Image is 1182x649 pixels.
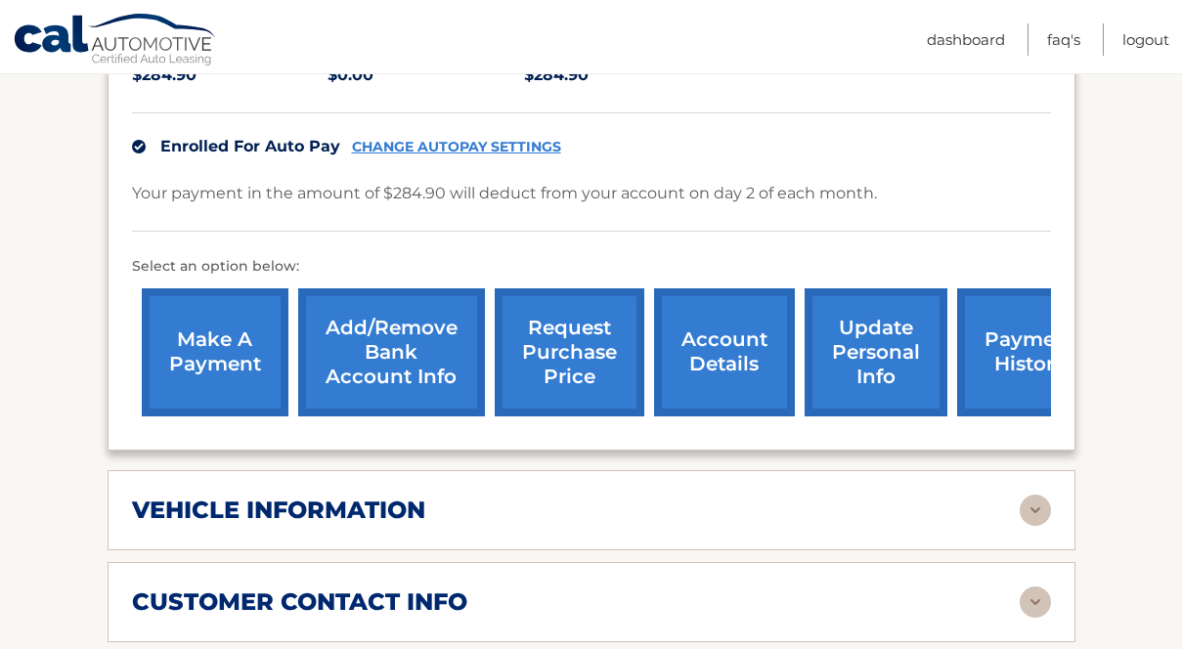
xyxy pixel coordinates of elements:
p: $0.00 [328,62,524,89]
img: accordion-rest.svg [1020,495,1051,526]
p: $284.90 [132,62,328,89]
h2: customer contact info [132,587,467,617]
p: $284.90 [524,62,721,89]
a: Dashboard [927,23,1005,56]
a: payment history [957,288,1104,416]
a: account details [654,288,795,416]
img: check.svg [132,140,146,153]
a: update personal info [805,288,947,416]
p: Your payment in the amount of $284.90 will deduct from your account on day 2 of each month. [132,180,877,207]
span: Enrolled For Auto Pay [160,137,340,155]
a: FAQ's [1047,23,1080,56]
a: make a payment [142,288,288,416]
a: CHANGE AUTOPAY SETTINGS [352,139,561,155]
a: Logout [1122,23,1169,56]
p: Select an option below: [132,255,1051,279]
a: Cal Automotive [13,13,218,69]
a: Add/Remove bank account info [298,288,485,416]
a: request purchase price [495,288,644,416]
h2: vehicle information [132,496,425,525]
img: accordion-rest.svg [1020,586,1051,618]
